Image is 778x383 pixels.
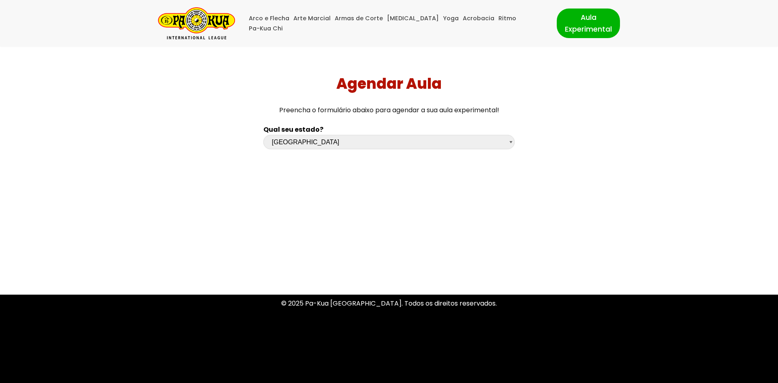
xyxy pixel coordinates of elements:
a: Yoga [443,13,459,24]
h1: Agendar Aula [3,75,775,92]
a: Aula Experimental [557,9,620,38]
a: Pa-Kua Brasil Uma Escola de conhecimentos orientais para toda a família. Foco, habilidade concent... [158,7,235,39]
a: Arco e Flecha [249,13,289,24]
a: Ritmo [498,13,516,24]
p: © 2025 Pa-Kua [GEOGRAPHIC_DATA]. Todos os direitos reservados. [158,298,620,309]
a: Acrobacia [463,13,494,24]
a: Neve [158,368,174,377]
a: WordPress [206,368,241,377]
div: Menu primário [247,13,545,34]
a: Armas de Corte [335,13,383,24]
a: Pa-Kua Chi [249,24,283,34]
a: [MEDICAL_DATA] [387,13,439,24]
p: | Movido a [158,367,241,378]
b: Qual seu estado? [263,125,323,134]
a: Política de Privacidade [353,333,425,342]
a: Arte Marcial [293,13,331,24]
p: Preencha o formulário abaixo para agendar a sua aula experimental! [3,105,775,116]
